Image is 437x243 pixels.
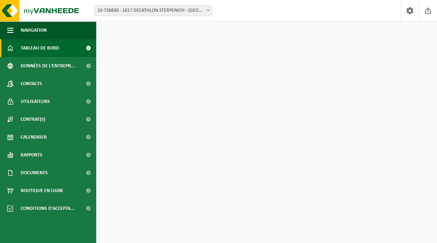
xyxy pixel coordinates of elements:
span: Données de l'entrepr... [21,57,75,75]
span: Documents [21,164,48,182]
span: Tableau de bord [21,39,59,57]
span: Navigation [21,21,47,39]
span: Conditions d'accepta... [21,200,74,217]
span: 10-738830 - 1017 DECATHLON STERPENICH - ARLON [94,6,212,16]
span: Contrat(s) [21,110,45,128]
span: Boutique en ligne [21,182,63,200]
span: Contacts [21,75,42,93]
span: Calendrier [21,128,47,146]
span: Utilisateurs [21,93,50,110]
span: 10-738830 - 1017 DECATHLON STERPENICH - ARLON [94,5,212,16]
span: Rapports [21,146,42,164]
